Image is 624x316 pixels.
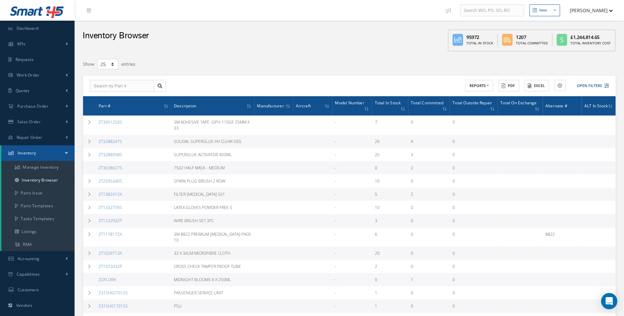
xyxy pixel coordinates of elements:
[17,25,39,31] span: Dashboard
[570,41,611,46] div: Total Inventory Cost
[335,290,336,296] span: -
[99,205,122,210] a: ZT1332776S
[450,299,498,313] td: 0
[408,115,450,134] td: 0
[408,273,450,286] td: 1
[171,115,254,134] td: 3M ADHESIVE TAPE -GPH-110GF 25MM X33
[1,187,75,199] a: Parts Issue
[16,302,33,308] span: Vendors
[372,273,408,286] td: 0
[450,286,498,299] td: 0
[570,34,611,41] div: £1,244,814.65
[17,134,42,140] span: Repair Order
[450,188,498,201] td: 0
[335,99,364,106] span: Model Number
[335,277,336,282] span: -
[18,256,40,261] span: Accounting
[408,228,450,247] td: 0
[335,139,336,144] span: -
[372,286,408,299] td: 1
[335,191,336,197] span: -
[516,34,548,41] div: 1207
[335,264,336,269] span: -
[335,218,336,224] span: -
[335,303,336,309] span: -
[545,102,567,109] span: Alternate #
[408,148,450,161] td: 3
[466,41,493,46] div: Total In Stock
[18,150,36,156] span: Inventory
[335,178,336,184] span: -
[17,103,48,109] span: Purchase Order
[450,247,498,260] td: 0
[372,201,408,214] td: 10
[500,99,537,106] span: Total On Exchange
[171,286,254,299] td: PASSENGER SERVICE UNIT
[17,41,25,47] span: KPIs
[335,250,336,256] span: -
[83,58,94,68] label: Show
[1,199,75,212] a: Parts Templates
[17,119,41,125] span: Sales Order
[408,214,450,227] td: 0
[411,99,443,106] span: Total Committed
[450,148,498,161] td: 0
[563,4,613,17] button: [PERSON_NAME]
[450,228,498,247] td: 0
[99,165,122,171] a: ZT3038627S
[99,290,128,296] a: Z315H0270125
[171,161,254,174] td: 7502 HALF MASK - MEDIUM
[171,299,254,313] td: PSU
[408,260,450,273] td: 0
[335,231,336,237] span: -
[408,188,450,201] td: 2
[99,250,122,256] a: ZT1029713X
[584,102,608,109] span: ALT In Stock
[99,152,122,157] a: ZT3288058S
[450,201,498,214] td: 0
[408,247,450,260] td: 0
[452,99,492,106] span: Total Outside Repair
[296,102,311,109] span: Aircraft
[99,264,122,269] a: ZT1023032P
[171,228,254,247] td: 3M 8822 PREMIUM [MEDICAL_DATA] PACK 10
[450,273,498,286] td: 0
[372,228,408,247] td: 6
[539,7,547,13] div: New
[83,31,149,41] h2: Inventory Browser
[498,80,519,92] button: PDF
[171,148,254,161] td: SUPERGLUE ACTIVATOR 400ML
[1,238,75,251] a: RMA
[524,80,549,92] button: Excel
[408,286,450,299] td: 0
[450,214,498,227] td: 0
[16,57,34,62] span: Requests
[18,287,39,293] span: Customers
[335,119,336,125] span: -
[99,191,122,197] a: ZT1382412X
[171,188,254,201] td: FILTER [MEDICAL_DATA] 501
[1,212,75,225] a: Tasks Templates
[408,299,450,313] td: 0
[171,273,254,286] td: MIDNIGHT BLOOMS 6 X 250ML
[17,271,40,277] span: Capabilities
[99,119,122,125] a: ZT3951250S
[408,161,450,174] td: 2
[372,115,408,134] td: 7
[99,303,128,309] a: Z315H01701S5
[450,174,498,188] td: 0
[171,247,254,260] td: 32 X 36CM MICROFIBRE CLOTH
[335,152,336,157] span: -
[99,218,122,224] a: ZT1232932P
[372,174,408,188] td: 10
[257,102,284,109] span: Manufacturer
[516,41,548,46] div: Total Committed
[335,205,336,210] span: -
[571,80,609,91] button: Open Filters
[450,260,498,273] td: 0
[450,115,498,134] td: 0
[372,161,408,174] td: 0
[408,174,450,188] td: 0
[450,161,498,174] td: 0
[174,102,196,109] span: Description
